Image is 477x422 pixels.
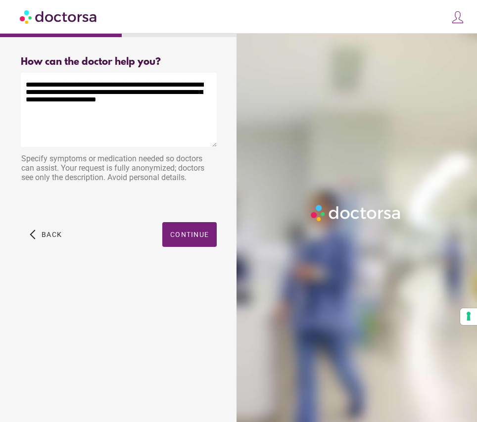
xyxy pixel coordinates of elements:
[162,222,217,247] button: Continue
[170,231,209,238] span: Continue
[42,231,62,238] span: Back
[451,10,465,24] img: icons8-customer-100.png
[460,308,477,325] button: Your consent preferences for tracking technologies
[308,202,404,224] img: Logo-Doctorsa-trans-White-partial-flat.png
[26,222,66,247] button: arrow_back_ios Back
[21,56,217,68] div: How can the doctor help you?
[21,149,217,189] div: Specify symptoms or medication needed so doctors can assist. Your request is fully anonymized; do...
[20,5,98,28] img: Doctorsa.com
